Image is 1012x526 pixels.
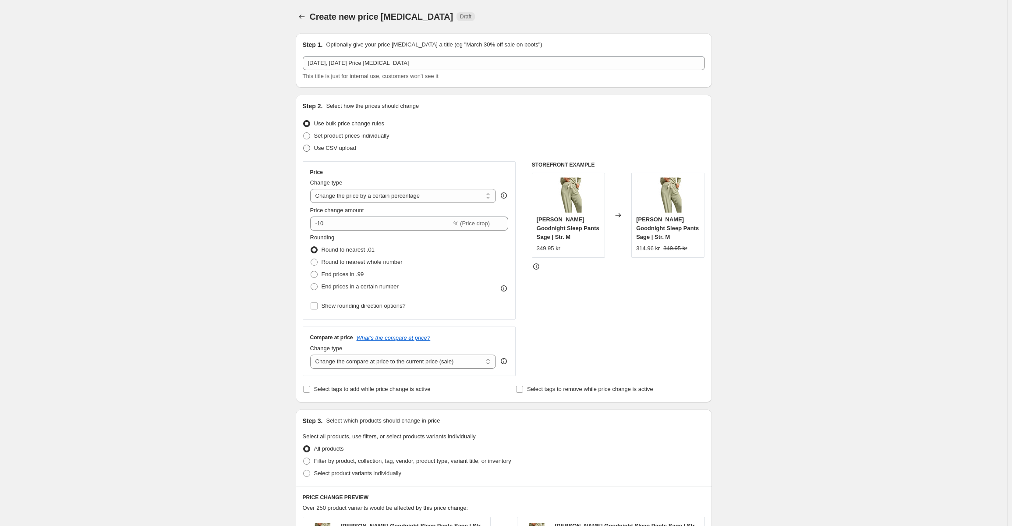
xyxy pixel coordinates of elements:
[537,244,560,253] div: 349.95 kr
[296,11,308,23] button: Price change jobs
[326,416,440,425] p: Select which products should change in price
[499,357,508,366] div: help
[651,178,686,213] img: c0b609bf-c08c-4729-82e6-6796da11c03c_80x.jpg
[310,12,453,21] span: Create new price [MEDICAL_DATA]
[636,216,699,240] span: [PERSON_NAME] Goodnight Sleep Pants Sage | Str. M
[322,283,399,290] span: End prices in a certain number
[310,217,452,231] input: -15
[460,13,471,20] span: Draft
[303,416,323,425] h2: Step 3.
[314,458,511,464] span: Filter by product, collection, tag, vendor, product type, variant title, or inventory
[314,445,344,452] span: All products
[322,302,406,309] span: Show rounding direction options?
[636,244,660,253] div: 314.96 kr
[499,191,508,200] div: help
[303,505,468,511] span: Over 250 product variants would be affected by this price change:
[314,145,356,151] span: Use CSV upload
[326,102,419,110] p: Select how the prices should change
[453,220,490,227] span: % (Price drop)
[532,161,705,168] h6: STOREFRONT EXAMPLE
[357,334,431,341] button: What's the compare at price?
[310,207,364,213] span: Price change amount
[310,169,323,176] h3: Price
[303,56,705,70] input: 30% off holiday sale
[303,433,476,440] span: Select all products, use filters, or select products variants individually
[314,386,431,392] span: Select tags to add while price change is active
[527,386,653,392] span: Select tags to remove while price change is active
[322,271,364,277] span: End prices in .99
[314,132,389,139] span: Set product prices individually
[322,246,375,253] span: Round to nearest .01
[322,259,403,265] span: Round to nearest whole number
[314,120,384,127] span: Use bulk price change rules
[303,40,323,49] h2: Step 1.
[551,178,586,213] img: c0b609bf-c08c-4729-82e6-6796da11c03c_80x.jpg
[303,102,323,110] h2: Step 2.
[310,345,343,352] span: Change type
[303,73,439,79] span: This title is just for internal use, customers won't see it
[310,334,353,341] h3: Compare at price
[303,494,705,501] h6: PRICE CHANGE PREVIEW
[663,244,687,253] strike: 349.95 kr
[310,179,343,186] span: Change type
[326,40,542,49] p: Optionally give your price [MEDICAL_DATA] a title (eg "March 30% off sale on boots")
[314,470,401,476] span: Select product variants individually
[537,216,599,240] span: [PERSON_NAME] Goodnight Sleep Pants Sage | Str. M
[310,234,335,241] span: Rounding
